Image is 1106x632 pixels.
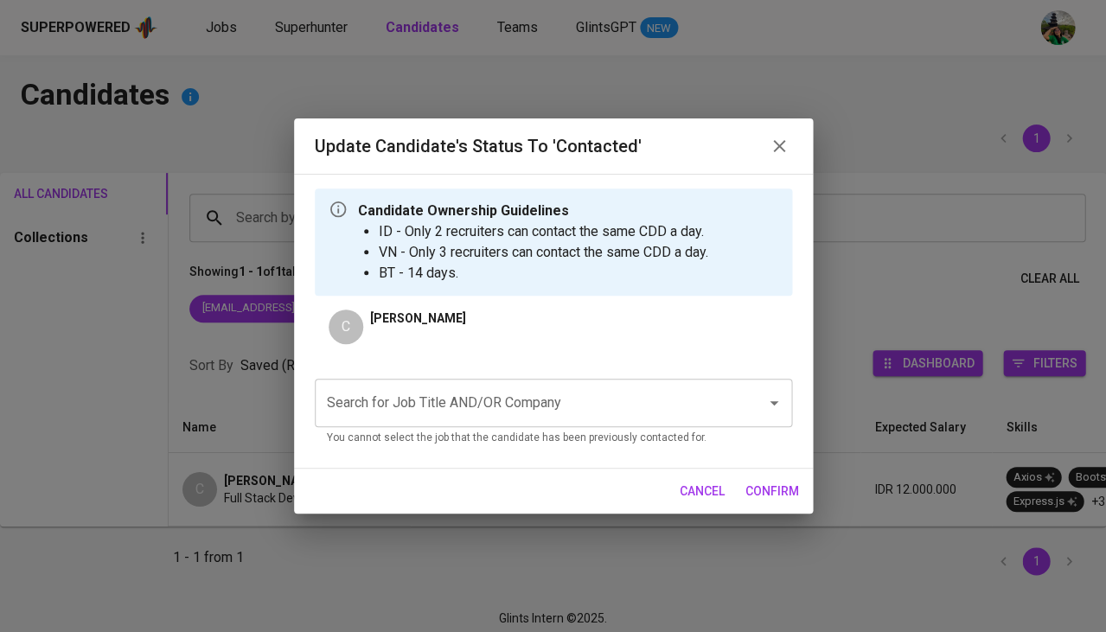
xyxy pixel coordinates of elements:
h6: Update Candidate's Status to 'Contacted' [315,132,642,160]
button: confirm [738,476,806,508]
span: confirm [745,481,799,502]
p: [PERSON_NAME] [370,310,466,327]
button: Open [762,391,786,415]
p: Candidate Ownership Guidelines [358,201,708,221]
li: VN - Only 3 recruiters can contact the same CDD a day. [379,242,708,263]
li: BT - 14 days. [379,263,708,284]
span: cancel [680,481,725,502]
li: ID - Only 2 recruiters can contact the same CDD a day. [379,221,708,242]
div: C [329,310,363,344]
p: You cannot select the job that the candidate has been previously contacted for. [327,430,780,447]
button: cancel [673,476,732,508]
